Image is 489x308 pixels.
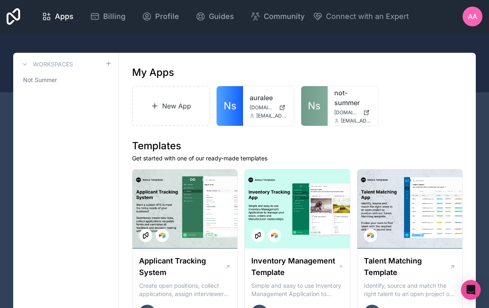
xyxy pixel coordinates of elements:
h1: Talent Matching Template [364,255,450,278]
img: Airtable Logo [271,232,278,239]
span: Community [264,11,305,22]
a: Guides [189,7,241,26]
span: Ns [308,99,321,113]
span: Profile [155,11,179,22]
span: [EMAIL_ADDRESS][DOMAIN_NAME] [341,118,371,124]
span: Guides [209,11,234,22]
span: Not Summer [23,76,57,84]
h1: Applicant Tracking System [139,255,225,278]
span: Ns [224,99,236,113]
img: Airtable Logo [159,232,165,239]
h1: Inventory Management Template [251,255,338,278]
h1: Templates [132,139,463,153]
div: Open Intercom Messenger [461,280,481,300]
a: auralee [250,93,287,103]
img: Airtable Logo [367,232,374,239]
a: Ns [301,86,328,126]
a: [DOMAIN_NAME] [334,109,371,116]
span: [DOMAIN_NAME] [250,104,275,111]
p: Identify, source and match the right talent to an open project or position with our Talent Matchi... [364,282,456,298]
a: Community [244,7,311,26]
a: Workspaces [20,59,73,69]
span: Apps [55,11,73,22]
span: Connect with an Expert [326,11,409,22]
p: Simple and easy to use Inventory Management Application to manage your stock, orders and Manufact... [251,282,343,298]
a: New App [132,86,210,126]
a: [DOMAIN_NAME] [250,104,287,111]
button: Connect with an Expert [313,11,409,22]
p: Create open positions, collect applications, assign interviewers, centralise candidate feedback a... [139,282,231,298]
h1: My Apps [132,66,174,79]
span: [EMAIL_ADDRESS][DOMAIN_NAME] [256,113,287,119]
a: Profile [135,7,186,26]
h3: Workspaces [33,60,73,68]
span: AA [468,12,477,21]
a: Apps [35,7,80,26]
a: not-summer [334,88,371,108]
a: Ns [217,86,243,126]
a: Billing [83,7,132,26]
a: Not Summer [20,73,112,87]
p: Get started with one of our ready-made templates [132,154,463,162]
span: Billing [103,11,125,22]
span: [DOMAIN_NAME] [334,109,360,116]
